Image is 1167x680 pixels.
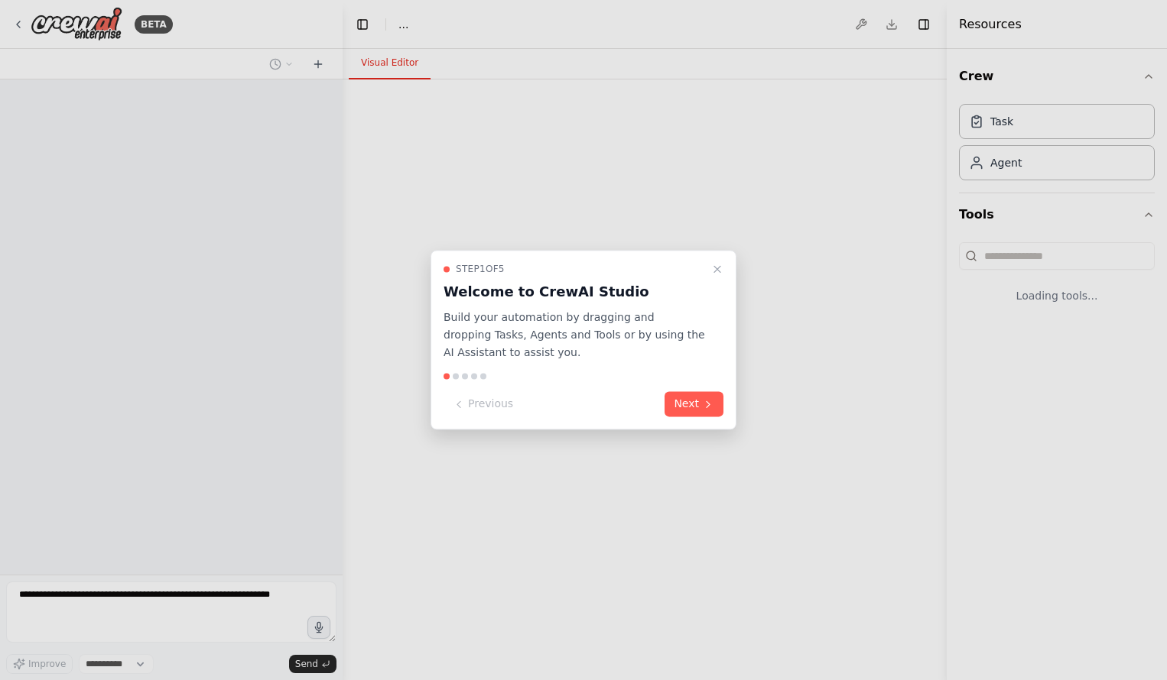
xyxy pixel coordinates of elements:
[708,260,727,278] button: Close walkthrough
[665,392,723,417] button: Next
[352,14,373,35] button: Hide left sidebar
[456,263,505,275] span: Step 1 of 5
[444,309,705,361] p: Build your automation by dragging and dropping Tasks, Agents and Tools or by using the AI Assista...
[444,392,522,417] button: Previous
[444,281,705,303] h3: Welcome to CrewAI Studio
